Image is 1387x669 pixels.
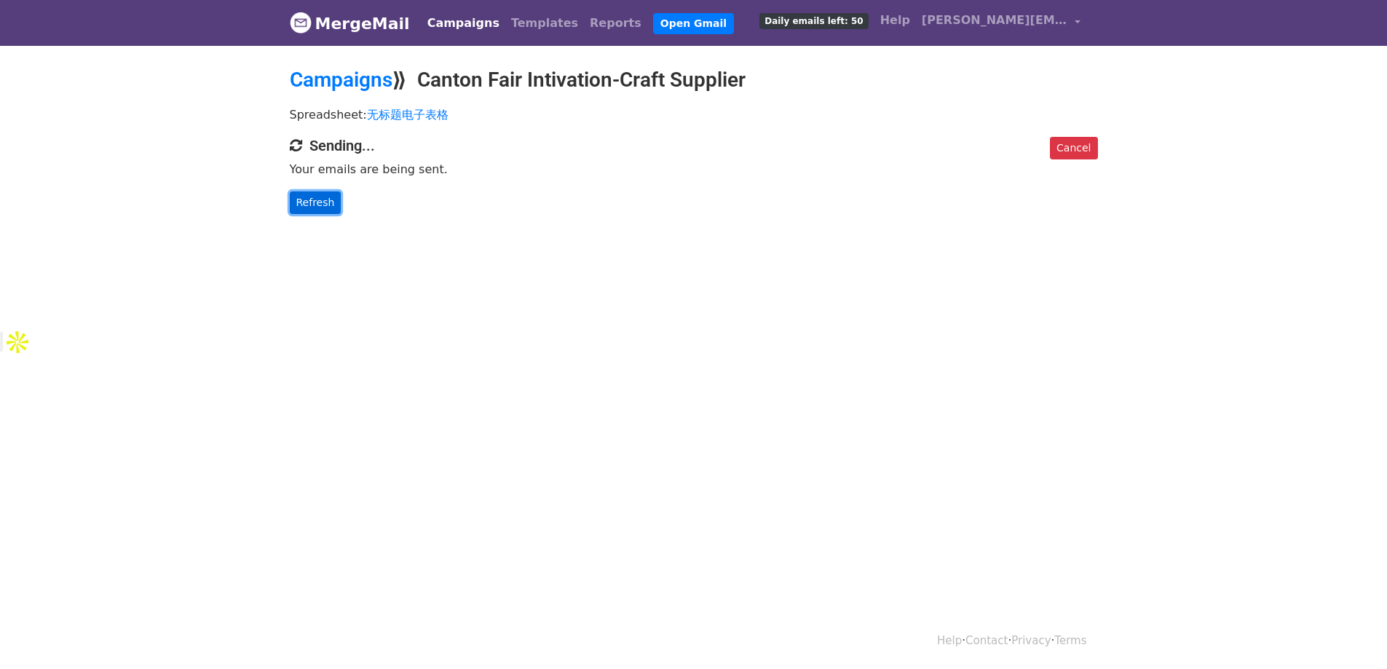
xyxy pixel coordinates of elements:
a: Privacy [1011,634,1051,647]
a: MergeMail [290,8,410,39]
img: MergeMail logo [290,12,312,33]
p: Your emails are being sent. [290,162,1098,177]
a: [PERSON_NAME][EMAIL_ADDRESS][DOMAIN_NAME] [916,6,1086,40]
a: Refresh [290,191,341,214]
a: Help [937,634,962,647]
a: Campaigns [422,9,505,38]
a: Open Gmail [653,13,734,34]
span: [PERSON_NAME][EMAIL_ADDRESS][DOMAIN_NAME] [922,12,1067,29]
p: Spreadsheet: [290,107,1098,122]
h2: ⟫ Canton Fair Intivation-Craft Supplier [290,68,1098,92]
a: 无标题电子表格 [367,108,448,122]
a: Reports [584,9,647,38]
img: Apollo [3,328,32,357]
a: Help [874,6,916,35]
a: Templates [505,9,584,38]
a: Campaigns [290,68,392,92]
div: 聊天小组件 [1314,599,1387,669]
a: Terms [1054,634,1086,647]
a: Daily emails left: 50 [754,6,874,35]
a: Cancel [1050,137,1097,159]
span: Daily emails left: 50 [759,13,868,29]
iframe: Chat Widget [1314,599,1387,669]
h4: Sending... [290,137,1098,154]
a: Contact [965,634,1008,647]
